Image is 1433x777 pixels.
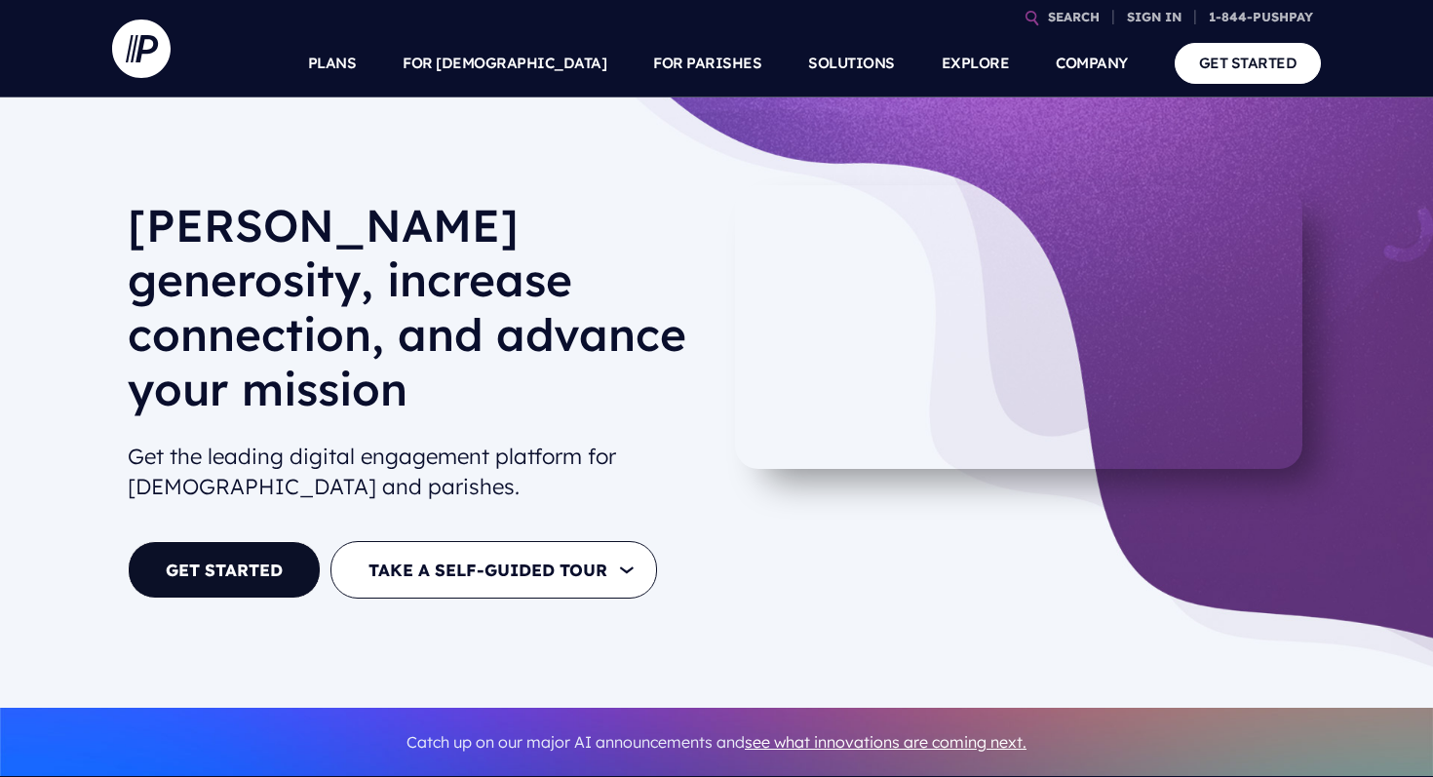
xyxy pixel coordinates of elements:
[1056,29,1128,97] a: COMPANY
[128,434,701,510] h2: Get the leading digital engagement platform for [DEMOGRAPHIC_DATA] and parishes.
[808,29,895,97] a: SOLUTIONS
[330,541,657,599] button: TAKE A SELF-GUIDED TOUR
[1175,43,1322,83] a: GET STARTED
[745,732,1026,752] a: see what innovations are coming next.
[403,29,606,97] a: FOR [DEMOGRAPHIC_DATA]
[308,29,357,97] a: PLANS
[653,29,761,97] a: FOR PARISHES
[128,198,701,432] h1: [PERSON_NAME] generosity, increase connection, and advance your mission
[128,720,1305,764] p: Catch up on our major AI announcements and
[942,29,1010,97] a: EXPLORE
[128,541,321,599] a: GET STARTED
